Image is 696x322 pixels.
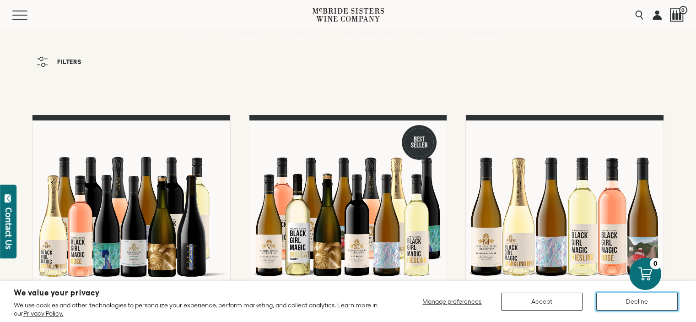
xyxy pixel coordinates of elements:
[679,6,687,14] span: 0
[32,52,86,71] button: Filters
[422,298,481,305] span: Manage preferences
[342,36,398,42] span: AFFILIATE PROGRAM
[650,258,661,269] div: 0
[468,36,509,42] span: FIND NEAR YOU
[4,207,13,249] div: Contact Us
[182,30,214,48] a: SHOP
[275,30,332,48] a: JOIN THE CLUB
[417,293,487,311] button: Manage preferences
[336,30,404,48] a: AFFILIATE PROGRAM
[14,289,383,297] h2: We value your privacy
[414,36,446,42] span: OUR STORY
[14,301,383,317] p: We use cookies and other technologies to personalize your experience, perform marketing, and coll...
[218,30,271,48] a: OUR BRANDS
[23,310,63,317] a: Privacy Policy.
[408,30,457,48] a: OUR STORY
[57,59,81,65] span: Filters
[462,30,515,48] a: FIND NEAR YOU
[596,293,678,311] button: Decline
[188,36,203,42] span: SHOP
[281,36,321,42] span: JOIN THE CLUB
[12,11,45,20] button: Mobile Menu Trigger
[224,36,260,42] span: OUR BRANDS
[501,293,583,311] button: Accept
